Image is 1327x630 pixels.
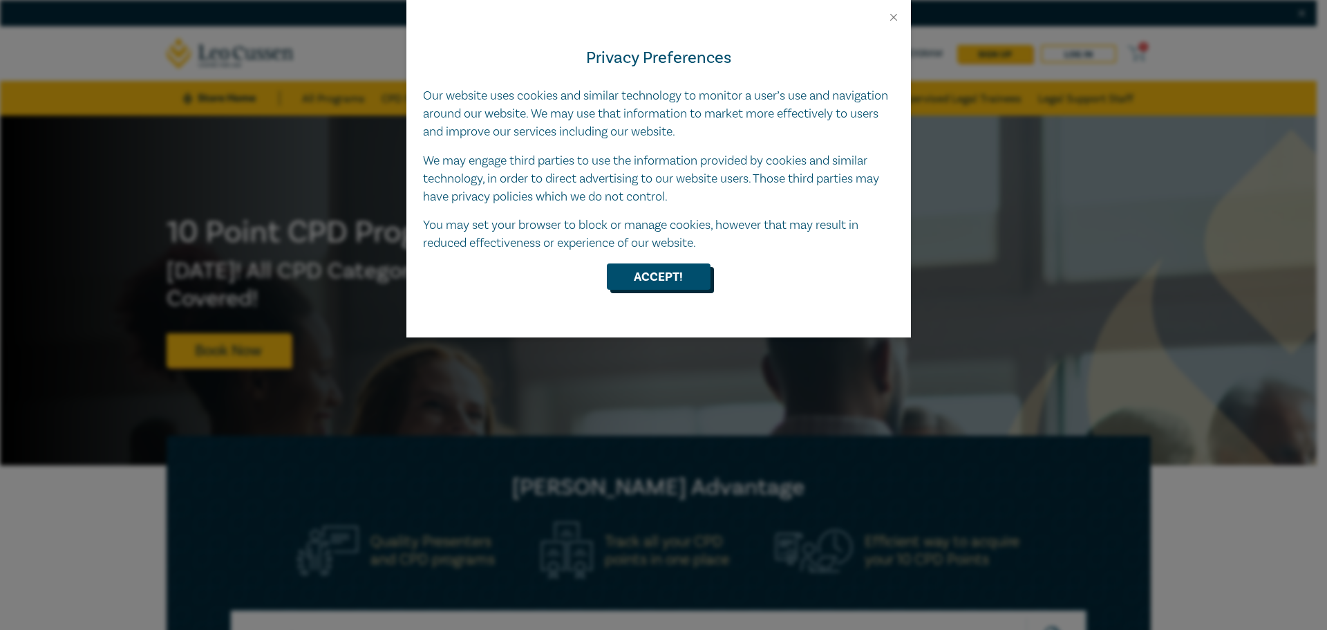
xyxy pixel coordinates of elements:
[887,11,900,24] button: Close
[423,216,894,252] p: You may set your browser to block or manage cookies, however that may result in reduced effective...
[607,263,710,290] button: Accept!
[423,87,894,141] p: Our website uses cookies and similar technology to monitor a user’s use and navigation around our...
[423,46,894,71] h4: Privacy Preferences
[423,152,894,206] p: We may engage third parties to use the information provided by cookies and similar technology, in...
